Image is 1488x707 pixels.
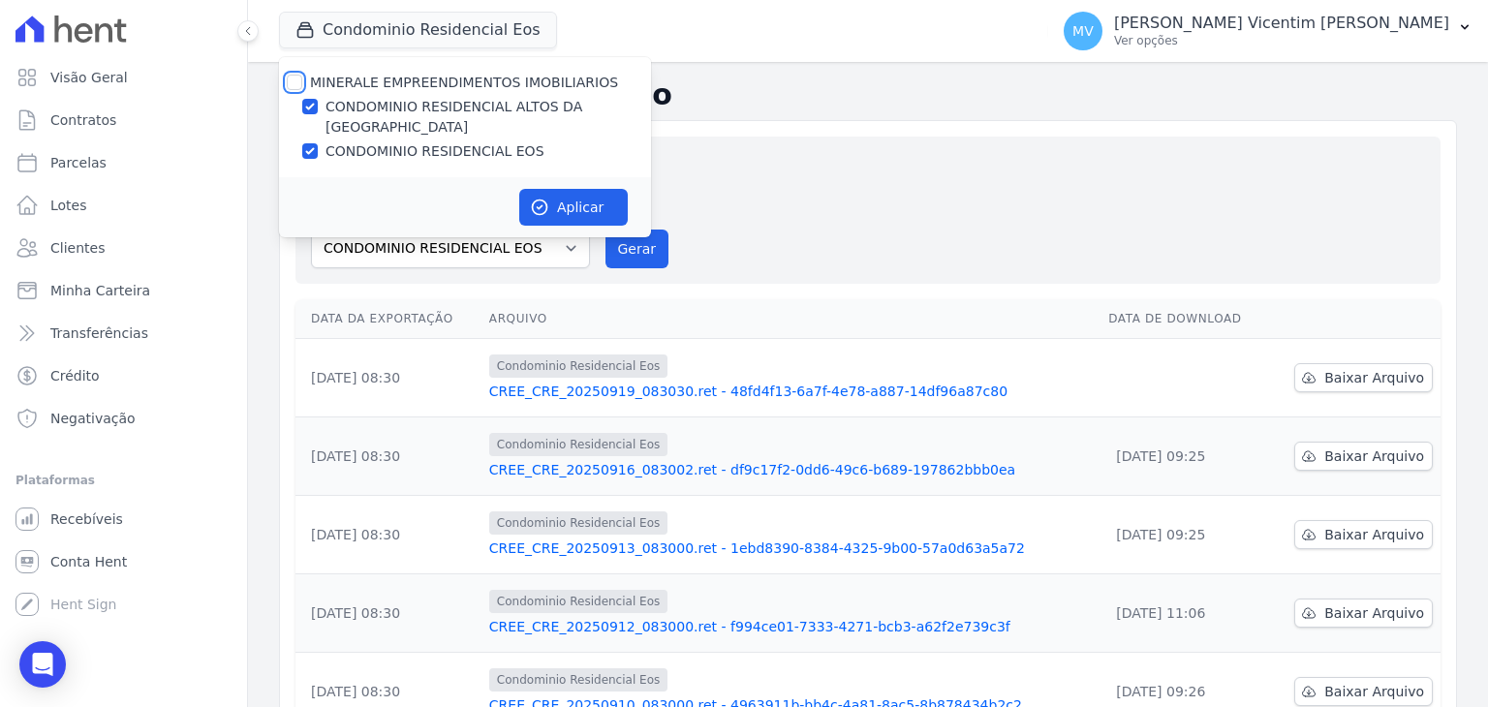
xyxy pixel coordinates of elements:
label: MINERALE EMPREENDIMENTOS IMOBILIARIOS [310,75,618,90]
a: Baixar Arquivo [1294,677,1433,706]
a: Baixar Arquivo [1294,599,1433,628]
span: MV [1072,24,1094,38]
button: Condominio Residencial Eos [279,12,557,48]
span: Condominio Residencial Eos [489,668,667,692]
span: Visão Geral [50,68,128,87]
label: CONDOMINIO RESIDENCIAL ALTOS DA [GEOGRAPHIC_DATA] [325,97,651,138]
div: Open Intercom Messenger [19,641,66,688]
span: Conta Hent [50,552,127,571]
span: Condominio Residencial Eos [489,590,667,613]
th: Arquivo [481,299,1100,339]
button: Aplicar [519,189,628,226]
a: Baixar Arquivo [1294,520,1433,549]
span: Minha Carteira [50,281,150,300]
td: [DATE] 09:25 [1100,417,1267,496]
a: Lotes [8,186,239,225]
a: CREE_CRE_20250916_083002.ret - df9c17f2-0dd6-49c6-b689-197862bbb0ea [489,460,1093,479]
button: MV [PERSON_NAME] Vicentim [PERSON_NAME] Ver opções [1048,4,1488,58]
td: [DATE] 09:25 [1100,496,1267,574]
span: Baixar Arquivo [1324,368,1424,387]
th: Data da Exportação [295,299,481,339]
span: Negativação [50,409,136,428]
th: Data de Download [1100,299,1267,339]
span: Condominio Residencial Eos [489,433,667,456]
a: Recebíveis [8,500,239,538]
a: Negativação [8,399,239,438]
button: Gerar [605,230,669,268]
a: Baixar Arquivo [1294,363,1433,392]
a: CREE_CRE_20250913_083000.ret - 1ebd8390-8384-4325-9b00-57a0d63a5a72 [489,538,1093,558]
a: Crédito [8,356,239,395]
span: Baixar Arquivo [1324,603,1424,623]
span: Parcelas [50,153,107,172]
span: Baixar Arquivo [1324,446,1424,466]
p: Ver opções [1114,33,1449,48]
span: Lotes [50,196,87,215]
h2: Exportações de Retorno [279,77,1457,112]
span: Transferências [50,323,148,343]
a: Contratos [8,101,239,139]
td: [DATE] 08:30 [295,339,481,417]
label: CONDOMINIO RESIDENCIAL EOS [325,141,544,162]
a: Transferências [8,314,239,353]
span: Condominio Residencial Eos [489,354,667,378]
span: Crédito [50,366,100,385]
a: CREE_CRE_20250919_083030.ret - 48fd4f13-6a7f-4e78-a887-14df96a87c80 [489,382,1093,401]
span: Baixar Arquivo [1324,682,1424,701]
a: Parcelas [8,143,239,182]
a: CREE_CRE_20250912_083000.ret - f994ce01-7333-4271-bcb3-a62f2e739c3f [489,617,1093,636]
td: [DATE] 08:30 [295,496,481,574]
a: Visão Geral [8,58,239,97]
span: Recebíveis [50,509,123,529]
a: Conta Hent [8,542,239,581]
a: Clientes [8,229,239,267]
td: [DATE] 08:30 [295,417,481,496]
td: [DATE] 08:30 [295,574,481,653]
p: [PERSON_NAME] Vicentim [PERSON_NAME] [1114,14,1449,33]
span: Baixar Arquivo [1324,525,1424,544]
a: Minha Carteira [8,271,239,310]
a: Baixar Arquivo [1294,442,1433,471]
span: Clientes [50,238,105,258]
td: [DATE] 11:06 [1100,574,1267,653]
div: Plataformas [15,469,232,492]
span: Condominio Residencial Eos [489,511,667,535]
span: Contratos [50,110,116,130]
